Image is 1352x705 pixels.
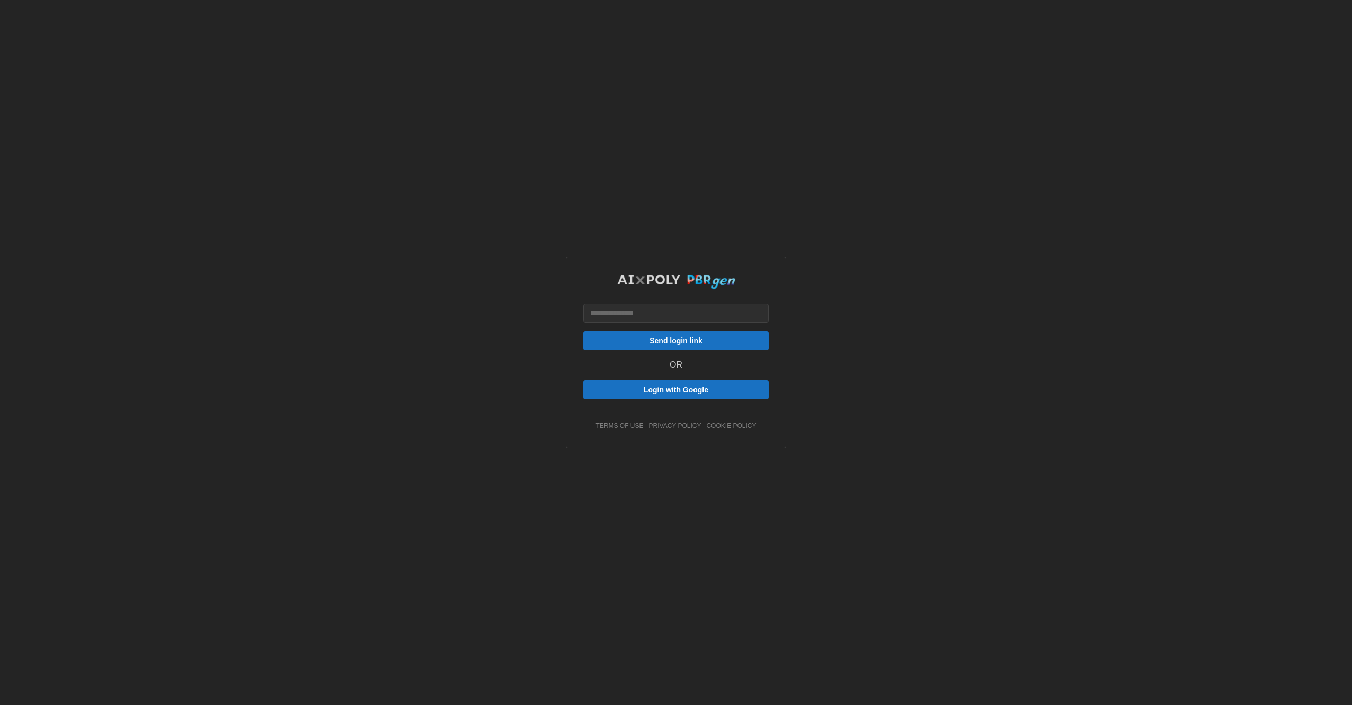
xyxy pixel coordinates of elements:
a: cookie policy [706,422,756,431]
span: Send login link [650,332,702,350]
a: terms of use [596,422,644,431]
img: AIxPoly PBRgen [617,274,736,290]
button: Send login link [583,331,769,350]
p: OR [670,359,682,372]
span: Login with Google [644,381,708,399]
a: privacy policy [649,422,701,431]
button: Login with Google [583,380,769,399]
